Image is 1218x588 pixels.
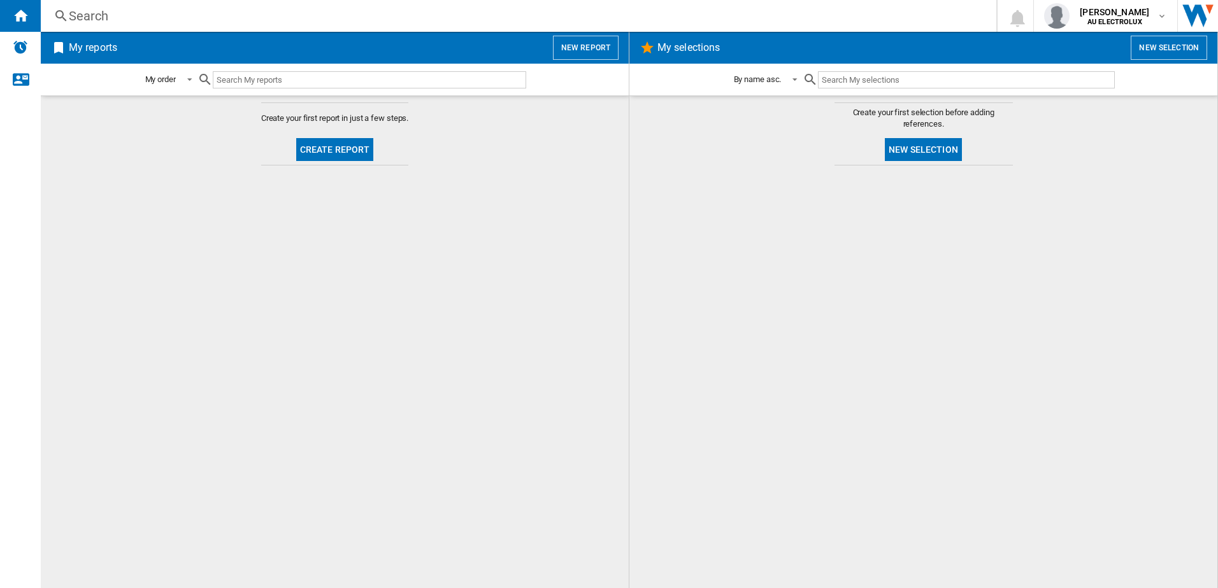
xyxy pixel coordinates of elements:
[213,71,526,88] input: Search My reports
[835,107,1013,130] span: Create your first selection before adding references.
[1044,3,1070,29] img: profile.jpg
[13,39,28,55] img: alerts-logo.svg
[1087,18,1142,26] b: AU ELECTROLUX
[655,36,722,60] h2: My selections
[818,71,1114,88] input: Search My selections
[69,7,963,25] div: Search
[296,138,374,161] button: Create report
[885,138,962,161] button: New selection
[553,36,619,60] button: New report
[145,74,176,84] div: My order
[261,113,409,124] span: Create your first report in just a few steps.
[1131,36,1207,60] button: New selection
[1080,6,1149,18] span: [PERSON_NAME]
[734,74,782,84] div: By name asc.
[66,36,120,60] h2: My reports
